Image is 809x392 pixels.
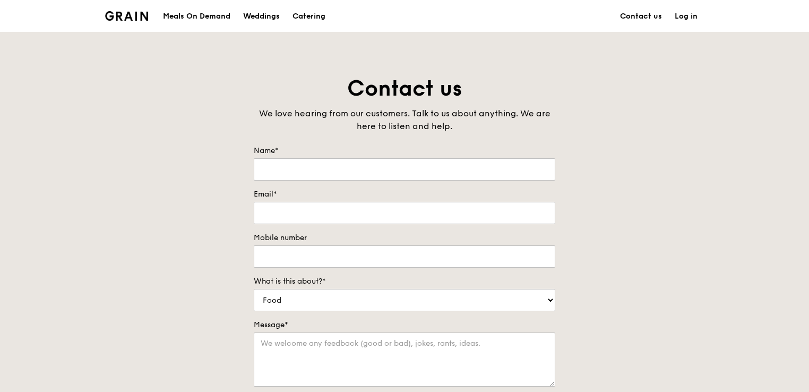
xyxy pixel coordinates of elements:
[105,11,148,21] img: Grain
[292,1,325,32] div: Catering
[668,1,704,32] a: Log in
[254,107,555,133] div: We love hearing from our customers. Talk to us about anything. We are here to listen and help.
[254,74,555,103] h1: Contact us
[237,1,286,32] a: Weddings
[254,189,555,200] label: Email*
[254,233,555,243] label: Mobile number
[163,1,230,32] div: Meals On Demand
[254,276,555,287] label: What is this about?*
[286,1,332,32] a: Catering
[614,1,668,32] a: Contact us
[243,1,280,32] div: Weddings
[254,146,555,156] label: Name*
[254,320,555,330] label: Message*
